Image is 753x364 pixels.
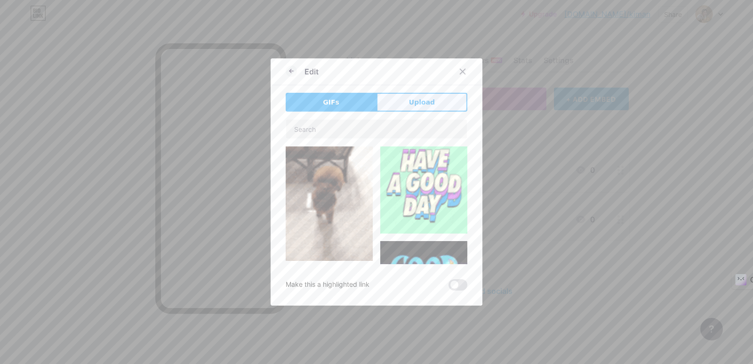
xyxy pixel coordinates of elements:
[323,97,339,107] span: GIFs
[376,93,467,112] button: Upload
[380,241,467,328] img: Gihpy
[286,279,369,291] div: Make this a highlighted link
[286,146,373,261] img: Gihpy
[286,93,376,112] button: GIFs
[380,146,467,234] img: Gihpy
[409,97,435,107] span: Upload
[286,120,467,138] input: Search
[304,66,319,77] div: Edit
